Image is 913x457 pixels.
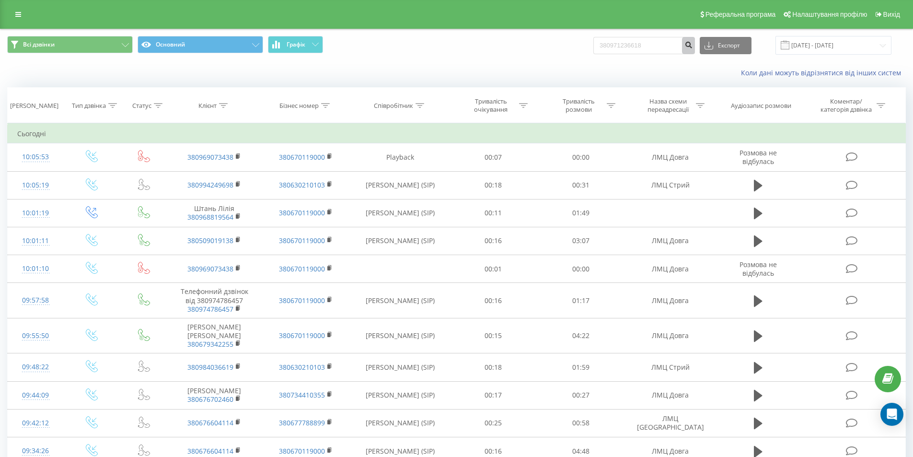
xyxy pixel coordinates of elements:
a: 380984036619 [187,363,233,372]
td: [PERSON_NAME] [PERSON_NAME] [169,318,260,353]
td: 00:58 [537,409,625,437]
div: 09:44:09 [17,386,54,405]
a: 380670119000 [279,208,325,217]
td: 00:07 [450,143,537,171]
div: 10:05:19 [17,176,54,195]
a: 380630210103 [279,363,325,372]
a: 380670119000 [279,236,325,245]
td: ЛМЦ Довга [624,318,716,353]
td: 00:01 [450,255,537,283]
div: 09:42:12 [17,414,54,433]
td: [PERSON_NAME] (SIP) [351,409,450,437]
td: ЛМЦ Довга [624,381,716,409]
div: Статус [132,102,151,110]
span: Реферальна програма [705,11,776,18]
a: 380994249698 [187,180,233,189]
button: Експорт [700,37,751,54]
div: Тривалість розмови [553,97,604,114]
a: 380968819564 [187,212,233,222]
td: 00:16 [450,227,537,255]
div: [PERSON_NAME] [10,102,58,110]
span: Графік [287,41,305,48]
a: 380509019138 [187,236,233,245]
div: 10:01:11 [17,232,54,250]
a: 380969073438 [187,264,233,273]
div: 10:01:10 [17,259,54,278]
td: [PERSON_NAME] (SIP) [351,171,450,199]
td: 00:27 [537,381,625,409]
td: 00:17 [450,381,537,409]
a: 380969073438 [187,152,233,162]
td: 00:15 [450,318,537,353]
span: Всі дзвінки [23,41,55,48]
td: 04:22 [537,318,625,353]
td: 00:18 [450,353,537,381]
span: Налаштування профілю [792,11,867,18]
td: 00:25 [450,409,537,437]
td: 03:07 [537,227,625,255]
div: Клієнт [198,102,217,110]
a: 380734410355 [279,390,325,399]
td: 00:18 [450,171,537,199]
span: Розмова не відбулась [740,260,777,278]
td: 00:00 [537,143,625,171]
input: Пошук за номером [593,37,695,54]
a: 380670119000 [279,264,325,273]
div: 09:55:50 [17,327,54,345]
td: 01:59 [537,353,625,381]
td: [PERSON_NAME] [169,381,260,409]
div: Тривалість очікування [465,97,517,114]
a: 380676702460 [187,395,233,404]
a: 380630210103 [279,180,325,189]
td: ЛМЦ Довга [624,283,716,318]
div: 09:48:22 [17,358,54,376]
td: Телефонний дзвінок від 380974786457 [169,283,260,318]
a: 380974786457 [187,305,233,314]
a: 380670119000 [279,331,325,340]
td: [PERSON_NAME] (SIP) [351,318,450,353]
td: Штань Лілія [169,199,260,227]
td: Playback [351,143,450,171]
td: [PERSON_NAME] (SIP) [351,283,450,318]
a: 380670119000 [279,446,325,456]
span: Розмова не відбулась [740,148,777,166]
td: [PERSON_NAME] (SIP) [351,353,450,381]
td: ЛМЦ Довга [624,143,716,171]
div: Коментар/категорія дзвінка [818,97,874,114]
a: 380679342255 [187,340,233,349]
span: Вихід [883,11,900,18]
td: ЛМЦ Довга [624,255,716,283]
td: 01:17 [537,283,625,318]
td: [PERSON_NAME] (SIP) [351,381,450,409]
a: 380676604114 [187,446,233,456]
td: 00:16 [450,283,537,318]
a: 380670119000 [279,296,325,305]
td: 00:11 [450,199,537,227]
a: 380670119000 [279,152,325,162]
td: Сьогодні [8,124,906,143]
div: Бізнес номер [279,102,319,110]
td: [PERSON_NAME] (SIP) [351,227,450,255]
div: 10:01:19 [17,204,54,223]
td: ЛМЦ Довга [624,227,716,255]
td: [PERSON_NAME] (SIP) [351,199,450,227]
div: Тип дзвінка [72,102,106,110]
td: ЛМЦ Стрий [624,171,716,199]
div: 09:57:58 [17,291,54,310]
div: 10:05:53 [17,148,54,166]
div: Співробітник [374,102,413,110]
td: ЛМЦ [GEOGRAPHIC_DATA] [624,409,716,437]
td: 00:31 [537,171,625,199]
div: Open Intercom Messenger [880,403,903,426]
a: Коли дані можуть відрізнятися вiд інших систем [741,68,906,77]
td: 00:00 [537,255,625,283]
a: 380677788899 [279,418,325,427]
td: 01:49 [537,199,625,227]
div: Аудіозапис розмови [731,102,791,110]
button: Графік [268,36,323,53]
button: Всі дзвінки [7,36,133,53]
div: Назва схеми переадресації [642,97,693,114]
a: 380676604114 [187,418,233,427]
button: Основний [138,36,263,53]
td: ЛМЦ Стрий [624,353,716,381]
